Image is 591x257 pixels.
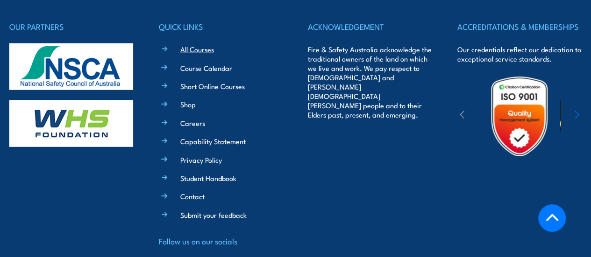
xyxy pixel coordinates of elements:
[180,136,246,146] a: Capability Statement
[159,20,284,33] h4: QUICK LINKS
[9,20,134,33] h4: OUR PARTNERS
[180,63,232,73] a: Course Calendar
[159,235,284,248] h4: Follow us on our socials
[180,173,236,183] a: Student Handbook
[9,43,133,90] img: nsca-logo-footer
[180,44,214,54] a: All Courses
[308,20,433,33] h4: ACKNOWLEDGEMENT
[180,81,245,91] a: Short Online Courses
[180,155,222,165] a: Privacy Policy
[308,45,433,119] p: Fire & Safety Australia acknowledge the traditional owners of the land on which we live and work....
[9,100,133,147] img: whs-logo-footer
[457,45,582,63] p: Our credentials reflect our dedication to exceptional service standards.
[180,99,196,109] a: Shop
[180,210,247,220] a: Submit your feedback
[457,20,582,33] h4: ACCREDITATIONS & MEMBERSHIPS
[180,191,205,201] a: Contact
[180,118,205,128] a: Careers
[478,76,560,157] img: Untitled design (19)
